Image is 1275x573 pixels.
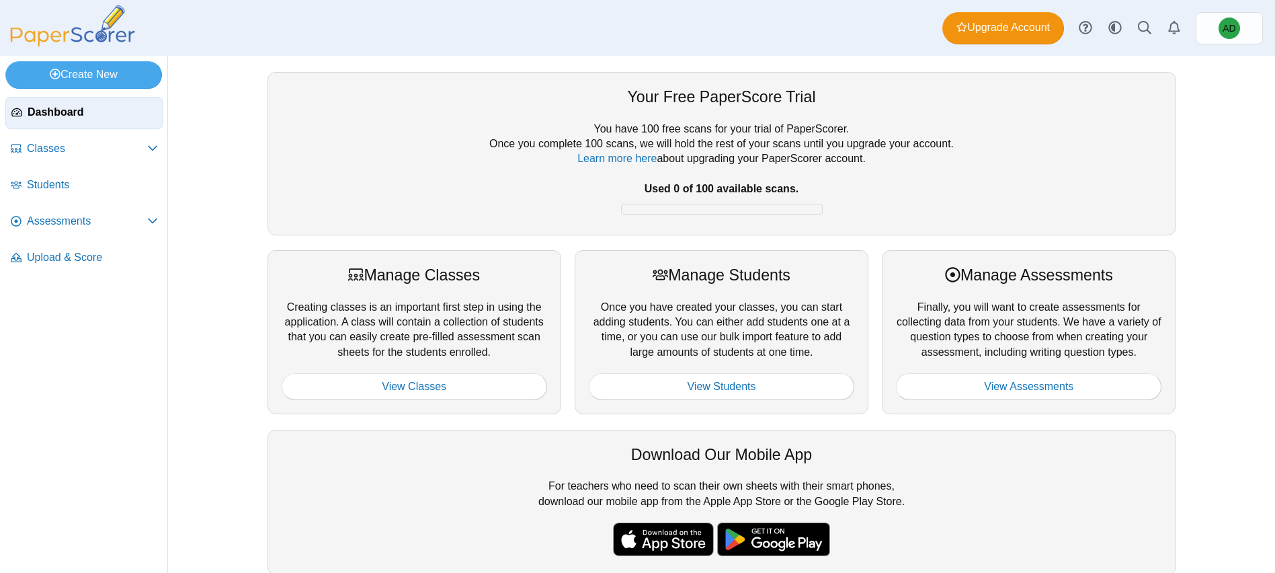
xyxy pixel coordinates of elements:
b: Used 0 of 100 available scans. [645,183,798,194]
span: Classes [27,141,147,156]
a: Alerts [1159,13,1189,43]
span: Dashboard [28,105,157,120]
div: You have 100 free scans for your trial of PaperScorer. Once you complete 100 scans, we will hold ... [282,122,1162,221]
a: Students [5,169,163,202]
a: Learn more here [577,153,657,164]
span: Upgrade Account [956,20,1050,35]
span: Upload & Score [27,250,158,265]
a: Create New [5,61,162,88]
div: Once you have created your classes, you can start adding students. You can either add students on... [575,250,868,414]
a: Classes [5,133,163,165]
span: Assessments [27,214,147,229]
a: Upgrade Account [942,12,1064,44]
div: Finally, you will want to create assessments for collecting data from your students. We have a va... [882,250,1176,414]
div: Download Our Mobile App [282,444,1162,465]
a: Dashboard [5,97,163,129]
span: Students [27,178,158,192]
div: Creating classes is an important first step in using the application. A class will contain a coll... [268,250,561,414]
img: google-play-badge.png [717,523,830,556]
a: Anna DiCenso [1196,12,1263,44]
div: Your Free PaperScore Trial [282,86,1162,108]
a: Upload & Score [5,242,163,274]
span: Anna DiCenso [1223,24,1235,33]
a: View Assessments [896,373,1161,400]
div: Manage Classes [282,264,547,286]
img: apple-store-badge.svg [613,523,714,556]
div: Manage Assessments [896,264,1161,286]
a: PaperScorer [5,37,140,48]
img: PaperScorer [5,5,140,46]
div: Manage Students [589,264,854,286]
span: Anna DiCenso [1219,17,1240,39]
a: Assessments [5,206,163,238]
a: View Classes [282,373,547,400]
a: View Students [589,373,854,400]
